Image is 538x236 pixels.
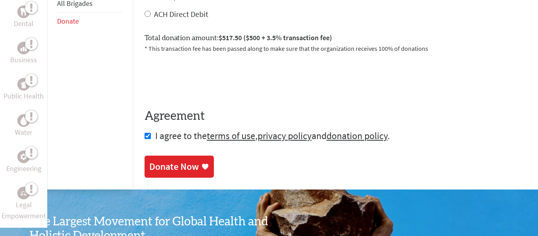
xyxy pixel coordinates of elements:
div: Dental [17,6,30,18]
a: EngineeringEngineering [6,151,41,174]
img: Public Health [20,80,27,88]
a: Donate [57,17,79,26]
img: Water [20,116,27,125]
p: Legal Empowerment [2,199,46,221]
img: Legal Empowerment [20,191,27,195]
label: Total donation amount: [145,32,332,44]
p: Business [10,54,37,65]
div: Business [17,42,30,54]
div: Legal Empowerment [17,187,30,199]
div: Public Health [17,78,30,91]
div: Engineering [17,151,30,163]
span: I agree to the , and . [155,130,390,142]
label: ACH Direct Debit [154,9,208,19]
a: WaterWater [15,114,32,138]
img: Business [20,45,27,51]
p: Public Health [4,91,44,102]
p: Dental [14,18,33,29]
h4: Agreement [145,109,525,123]
li: Donate [57,13,122,30]
div: Donate Now [149,160,199,173]
iframe: reCAPTCHA [145,63,264,93]
a: Public HealthPublic Health [4,78,44,102]
a: Donate Now [145,156,214,178]
div: Water [17,114,30,127]
a: BusinessBusiness [10,42,37,65]
p: * This transaction fee has been passed along to make sure that the organization receives 100% of ... [145,44,525,53]
img: Dental [20,8,27,16]
a: terms of use [207,130,255,142]
p: Water [15,127,32,138]
span: $517.50 ($500 + 3.5% transaction fee) [219,33,332,42]
a: privacy policy [258,130,312,142]
a: DentalDental [14,6,33,29]
img: Engineering [20,154,27,160]
p: Engineering [6,163,41,174]
a: donation policy [327,130,388,142]
a: Legal EmpowermentLegal Empowerment [2,187,46,221]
